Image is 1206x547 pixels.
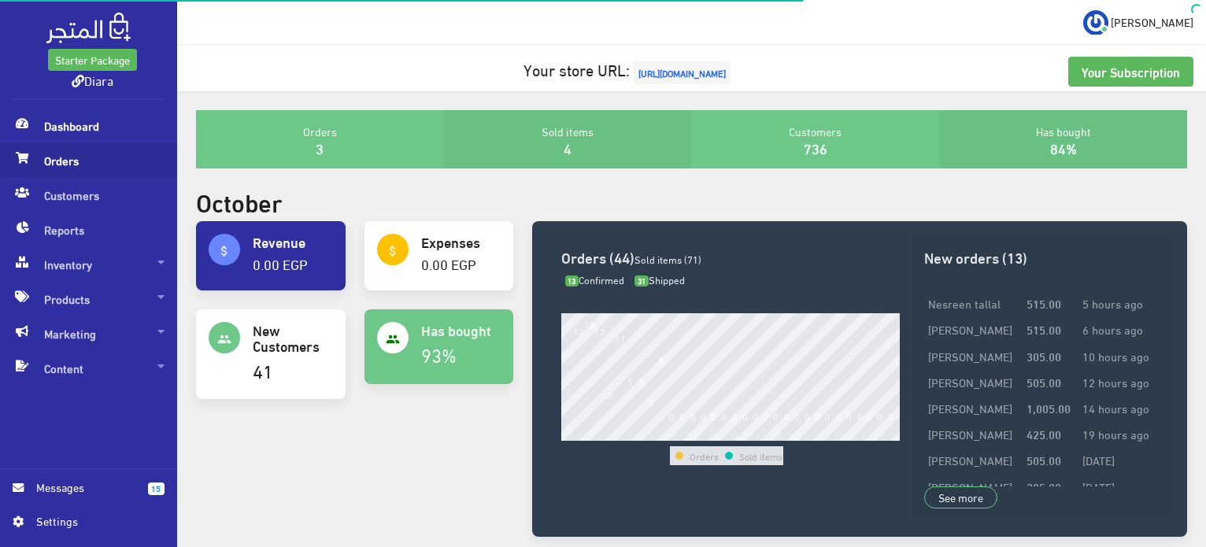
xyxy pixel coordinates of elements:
[217,244,231,258] i: attach_money
[386,332,400,346] i: people
[13,351,165,386] span: Content
[13,282,165,316] span: Products
[196,110,444,168] div: Orders
[627,430,633,441] div: 6
[634,249,701,268] span: Sold items (71)
[1078,421,1159,447] td: 19 hours ago
[1078,447,1159,473] td: [DATE]
[939,110,1187,168] div: Has bought
[1078,290,1159,316] td: 5 hours ago
[386,244,400,258] i: attach_money
[649,430,654,441] div: 8
[196,187,283,215] h2: October
[1027,347,1061,364] strong: 305.00
[730,430,741,441] div: 16
[565,270,625,289] span: Confirmed
[13,479,165,512] a: 15 Messages
[689,446,720,465] td: Orders
[48,49,137,71] a: Starter Package
[36,512,151,530] span: Settings
[1027,373,1061,390] strong: 505.00
[812,430,823,441] div: 24
[1027,478,1061,495] strong: 305.00
[217,332,231,346] i: people
[834,430,845,441] div: 26
[634,270,685,289] span: Shipped
[924,342,1023,368] td: [PERSON_NAME]
[586,430,592,441] div: 2
[924,368,1023,394] td: [PERSON_NAME]
[565,275,579,287] span: 13
[316,135,324,161] a: 3
[253,322,333,353] h4: New Customers
[1111,12,1193,31] span: [PERSON_NAME]
[421,337,457,371] a: 93%
[1027,320,1061,338] strong: 515.00
[854,430,865,441] div: 28
[924,447,1023,473] td: [PERSON_NAME]
[634,61,731,84] span: [URL][DOMAIN_NAME]
[804,135,827,161] a: 736
[444,110,692,168] div: Sold items
[36,479,135,496] span: Messages
[1078,342,1159,368] td: 10 hours ago
[691,110,939,168] div: Customers
[148,482,165,495] span: 15
[13,109,165,143] span: Dashboard
[1083,10,1108,35] img: ...
[792,430,803,441] div: 22
[72,68,113,91] a: Diara
[1083,9,1193,35] a: ... [PERSON_NAME]
[924,421,1023,447] td: [PERSON_NAME]
[924,316,1023,342] td: [PERSON_NAME]
[1078,316,1159,342] td: 6 hours ago
[738,446,783,465] td: Sold items
[688,430,699,441] div: 12
[1078,368,1159,394] td: 12 hours ago
[1050,135,1077,161] a: 84%
[1078,395,1159,421] td: 14 hours ago
[924,473,1023,499] td: [PERSON_NAME]
[13,178,165,213] span: Customers
[421,322,501,338] h4: Has bought
[924,249,1159,264] h3: New orders (13)
[875,430,886,441] div: 30
[253,234,333,249] h4: Revenue
[253,250,308,276] a: 0.00 EGP
[13,316,165,351] span: Marketing
[561,249,900,264] h3: Orders (44)
[421,250,476,276] a: 0.00 EGP
[253,353,273,386] a: 41
[1027,425,1061,442] strong: 425.00
[771,430,782,441] div: 20
[1027,451,1061,468] strong: 505.00
[1078,473,1159,499] td: [DATE]
[13,512,165,538] a: Settings
[13,213,165,247] span: Reports
[924,486,997,508] a: See more
[924,395,1023,421] td: [PERSON_NAME]
[667,430,678,441] div: 10
[46,13,131,43] img: .
[634,275,649,287] span: 31
[13,247,165,282] span: Inventory
[13,143,165,178] span: Orders
[607,430,612,441] div: 4
[708,430,720,441] div: 14
[1027,294,1061,312] strong: 515.00
[1068,57,1193,87] a: Your Subscription
[750,430,761,441] div: 18
[421,234,501,249] h4: Expenses
[924,290,1023,316] td: Nesreen tallal
[564,135,572,161] a: 4
[1027,399,1071,416] strong: 1,005.00
[523,54,734,83] a: Your store URL:[URL][DOMAIN_NAME]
